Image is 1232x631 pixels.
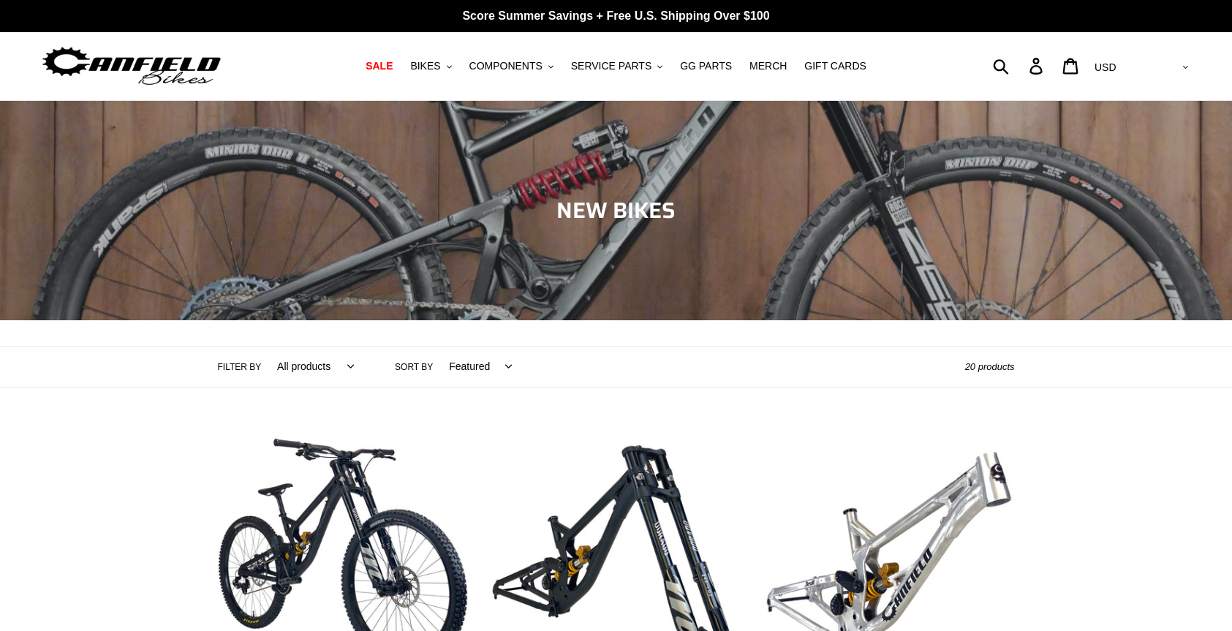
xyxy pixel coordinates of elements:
[797,56,874,76] a: GIFT CARDS
[403,56,458,76] button: BIKES
[564,56,670,76] button: SERVICE PARTS
[410,60,440,72] span: BIKES
[40,43,223,89] img: Canfield Bikes
[571,60,651,72] span: SERVICE PARTS
[358,56,400,76] a: SALE
[965,361,1015,372] span: 20 products
[742,56,794,76] a: MERCH
[218,360,262,374] label: Filter by
[366,60,393,72] span: SALE
[749,60,787,72] span: MERCH
[804,60,866,72] span: GIFT CARDS
[673,56,739,76] a: GG PARTS
[556,193,676,227] span: NEW BIKES
[395,360,433,374] label: Sort by
[1001,50,1038,82] input: Search
[680,60,732,72] span: GG PARTS
[462,56,561,76] button: COMPONENTS
[469,60,543,72] span: COMPONENTS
